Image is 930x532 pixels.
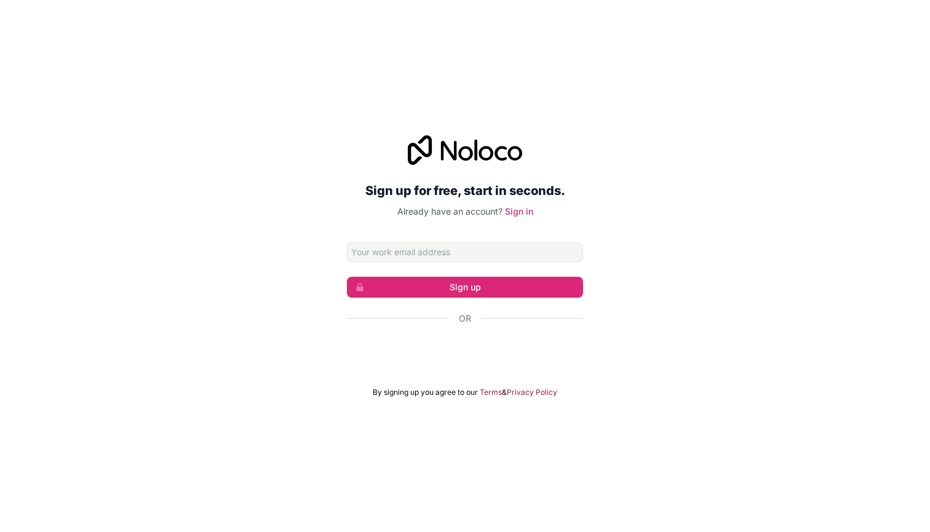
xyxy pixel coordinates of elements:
span: Or [459,312,471,325]
input: Email address [347,242,583,262]
a: Sign in [505,206,533,216]
iframe: Sign in with Google Button [341,338,589,365]
span: By signing up you agree to our [373,387,478,397]
span: Already have an account? [397,206,503,216]
span: & [502,387,507,397]
h2: Sign up for free, start in seconds. [347,180,583,202]
a: Terms [480,387,502,397]
div: Sign in with Google. Opens in new tab [347,338,583,365]
a: Privacy Policy [507,387,557,397]
button: Sign up [347,277,583,298]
